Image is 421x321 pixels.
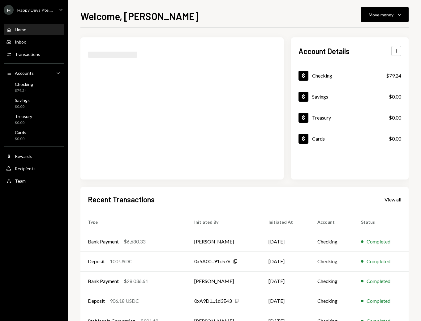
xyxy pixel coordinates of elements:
td: Checking [310,271,354,291]
div: Checking [312,73,332,78]
h1: Welcome, [PERSON_NAME] [80,10,199,22]
div: Completed [367,297,390,305]
a: Home [4,24,64,35]
a: View all [384,196,401,203]
a: Savings$0.00 [4,96,64,111]
a: Team [4,175,64,186]
h2: Recent Transactions [88,194,155,205]
td: [PERSON_NAME] [187,271,261,291]
div: Transactions [15,52,40,57]
a: Savings$0.00 [291,86,409,107]
th: Account [310,212,354,232]
div: Move money [369,11,393,18]
a: Checking$79.24 [4,80,64,95]
div: View all [384,196,401,203]
div: $0.00 [15,120,32,125]
a: Treasury$0.00 [291,107,409,128]
th: Status [354,212,409,232]
td: [DATE] [261,232,310,251]
td: [DATE] [261,271,310,291]
div: Cards [312,136,325,141]
div: Happy Devs Pte. ... [17,7,53,13]
div: Deposit [88,258,105,265]
div: Accounts [15,70,34,76]
div: $0.00 [15,136,26,141]
td: [DATE] [261,251,310,271]
div: Savings [15,98,30,103]
div: Completed [367,277,390,285]
a: Rewards [4,150,64,162]
div: Cards [15,130,26,135]
div: $28,036.61 [124,277,148,285]
div: Home [15,27,26,32]
a: Accounts [4,67,64,78]
div: Bank Payment [88,277,119,285]
div: 0xA9D1...1d3E43 [194,297,232,305]
div: $0.00 [389,135,401,142]
div: Treasury [312,115,331,120]
div: $0.00 [389,93,401,100]
div: Rewards [15,154,32,159]
div: Completed [367,258,390,265]
td: Checking [310,251,354,271]
div: Bank Payment [88,238,119,245]
div: 0x5A00...91c576 [194,258,230,265]
div: $79.24 [386,72,401,79]
button: Move money [361,7,409,22]
div: Checking [15,82,33,87]
h2: Account Details [299,46,350,56]
div: 906.18 USDC [110,297,139,305]
div: Inbox [15,39,26,44]
td: Checking [310,291,354,311]
td: [DATE] [261,291,310,311]
td: [PERSON_NAME] [187,232,261,251]
div: $79.24 [15,88,33,93]
div: H [4,5,14,15]
a: Cards$0.00 [291,128,409,149]
a: Inbox [4,36,64,47]
a: Checking$79.24 [291,65,409,86]
a: Recipients [4,163,64,174]
div: Savings [312,94,328,99]
a: Treasury$0.00 [4,112,64,127]
a: Cards$0.00 [4,128,64,143]
div: Team [15,178,26,184]
div: $6,680.33 [124,238,145,245]
div: Deposit [88,297,105,305]
a: Transactions [4,49,64,60]
div: $0.00 [15,104,30,109]
th: Initiated By [187,212,261,232]
div: Treasury [15,114,32,119]
td: Checking [310,232,354,251]
div: Completed [367,238,390,245]
th: Initiated At [261,212,310,232]
div: Recipients [15,166,36,171]
div: $0.00 [389,114,401,121]
th: Type [80,212,187,232]
div: 100 USDC [110,258,132,265]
